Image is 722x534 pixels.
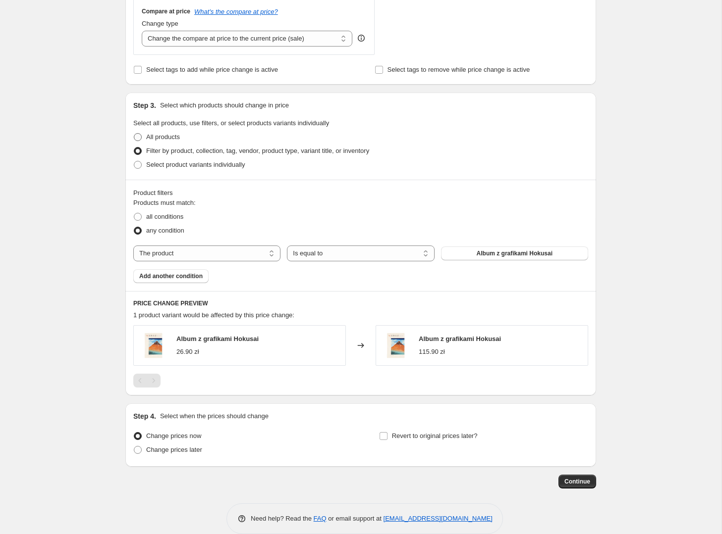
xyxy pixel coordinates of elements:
span: Products must match: [133,199,196,206]
div: 115.90 zł [419,347,445,357]
span: All products [146,133,180,141]
button: Continue [558,475,596,488]
p: Select when the prices should change [160,411,269,421]
span: Select tags to remove while price change is active [388,66,530,73]
button: What's the compare at price? [194,8,278,15]
span: Filter by product, collection, tag, vendor, product type, variant title, or inventory [146,147,369,154]
span: Change prices now [146,432,201,439]
span: or email support at [327,515,384,522]
h3: Compare at price [142,7,190,15]
span: any condition [146,227,184,234]
span: Album z grafikami Hokusai [176,335,259,342]
span: Add another condition [139,272,203,280]
h6: PRICE CHANGE PREVIEW [133,299,588,307]
span: all conditions [146,213,183,220]
nav: Pagination [133,374,161,388]
span: Album z grafikami Hokusai [419,335,501,342]
span: Select all products, use filters, or select products variants individually [133,119,329,127]
span: Album z grafikami Hokusai [477,249,553,257]
span: 1 product variant would be affected by this price change: [133,311,294,319]
span: Revert to original prices later? [392,432,478,439]
span: Continue [564,478,590,485]
button: Add another condition [133,269,209,283]
div: Product filters [133,188,588,198]
img: album-estampes-hokusai-287_80x.jpg [381,331,411,360]
div: 26.90 zł [176,347,199,357]
p: Select which products should change in price [160,100,289,110]
button: Album z grafikami Hokusai [441,246,588,260]
span: Change prices later [146,446,202,453]
span: Select product variants individually [146,161,245,168]
div: help [356,33,366,43]
span: Change type [142,20,178,27]
a: FAQ [314,515,327,522]
h2: Step 4. [133,411,156,421]
a: [EMAIL_ADDRESS][DOMAIN_NAME] [384,515,493,522]
img: album-estampes-hokusai-287_80x.jpg [139,331,168,360]
span: Need help? Read the [251,515,314,522]
h2: Step 3. [133,100,156,110]
span: Select tags to add while price change is active [146,66,278,73]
